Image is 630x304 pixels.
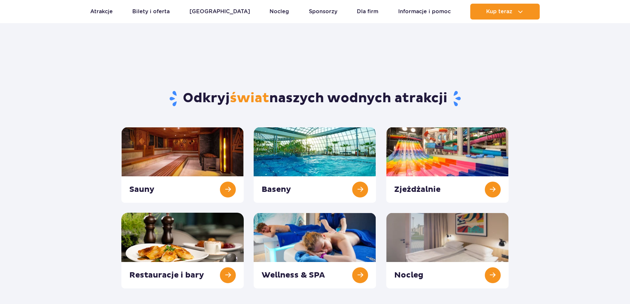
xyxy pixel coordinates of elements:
[309,4,337,20] a: Sponsorzy
[230,90,269,107] span: świat
[470,4,540,20] button: Kup teraz
[132,4,170,20] a: Bilety i oferta
[189,4,250,20] a: [GEOGRAPHIC_DATA]
[398,4,451,20] a: Informacje i pomoc
[486,9,512,15] span: Kup teraz
[121,90,509,107] h1: Odkryj naszych wodnych atrakcji
[90,4,113,20] a: Atrakcje
[357,4,378,20] a: Dla firm
[270,4,289,20] a: Nocleg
